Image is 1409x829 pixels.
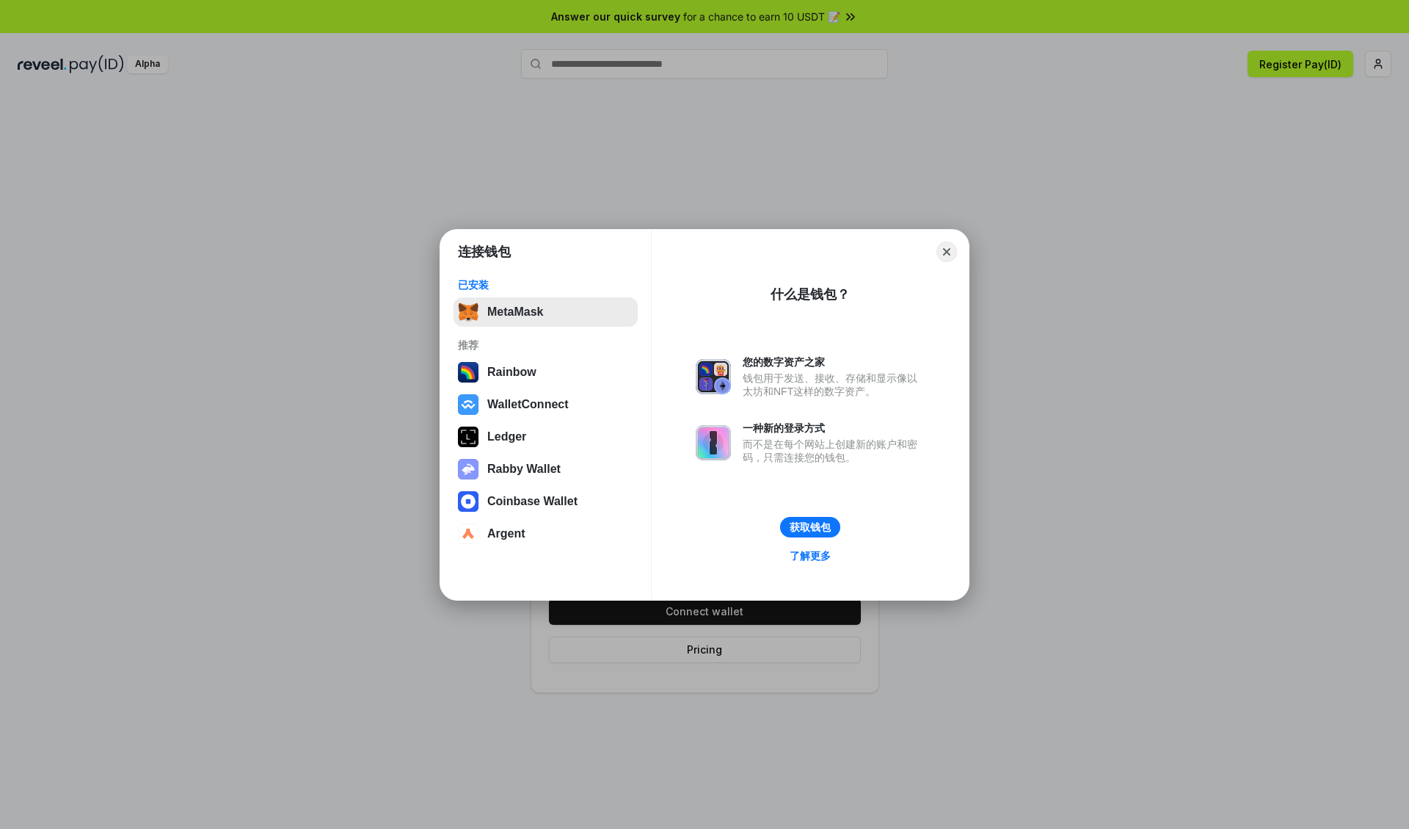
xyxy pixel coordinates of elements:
[487,463,561,476] div: Rabby Wallet
[454,297,638,327] button: MetaMask
[696,359,731,394] img: svg+xml,%3Csvg%20xmlns%3D%22http%3A%2F%2Fwww.w3.org%2F2000%2Fsvg%22%20fill%3D%22none%22%20viewBox...
[454,358,638,387] button: Rainbow
[458,339,633,352] div: 推荐
[936,242,957,262] button: Close
[743,372,925,398] div: 钱包用于发送、接收、存储和显示像以太坊和NFT这样的数字资产。
[487,430,526,444] div: Ledger
[458,302,478,322] img: svg+xml,%3Csvg%20fill%3D%22none%22%20height%3D%2233%22%20viewBox%3D%220%200%2035%2033%22%20width%...
[743,355,925,369] div: 您的数字资产之家
[458,278,633,292] div: 已安装
[454,422,638,452] button: Ledger
[454,487,638,516] button: Coinbase Wallet
[487,366,536,379] div: Rainbow
[696,425,731,460] img: svg+xml,%3Csvg%20xmlns%3D%22http%3A%2F%2Fwww.w3.org%2F2000%2Fsvg%22%20fill%3D%22none%22%20viewBox...
[487,495,578,508] div: Coinbase Wallet
[780,517,840,537] button: 获取钱包
[454,390,638,419] button: WalletConnect
[781,546,840,565] a: 了解更多
[458,427,478,447] img: svg+xml,%3Csvg%20xmlns%3D%22http%3A%2F%2Fwww.w3.org%2F2000%2Fsvg%22%20width%3D%2228%22%20height%3...
[487,398,569,411] div: WalletConnect
[458,362,478,383] img: svg+xml,%3Csvg%20width%3D%22120%22%20height%3D%22120%22%20viewBox%3D%220%200%20120%20120%22%20fil...
[487,305,543,319] div: MetaMask
[790,521,831,534] div: 获取钱包
[458,459,478,479] img: svg+xml,%3Csvg%20xmlns%3D%22http%3A%2F%2Fwww.w3.org%2F2000%2Fsvg%22%20fill%3D%22none%22%20viewBox...
[454,455,638,484] button: Rabby Wallet
[458,524,478,544] img: svg+xml,%3Csvg%20width%3D%2228%22%20height%3D%2228%22%20viewBox%3D%220%200%2028%2028%22%20fill%3D...
[790,549,831,562] div: 了解更多
[458,243,511,261] h1: 连接钱包
[743,438,925,464] div: 而不是在每个网站上创建新的账户和密码，只需连接您的钱包。
[458,394,478,415] img: svg+xml,%3Csvg%20width%3D%2228%22%20height%3D%2228%22%20viewBox%3D%220%200%2028%2028%22%20fill%3D...
[487,527,525,540] div: Argent
[771,286,850,303] div: 什么是钱包？
[743,421,925,435] div: 一种新的登录方式
[458,491,478,512] img: svg+xml,%3Csvg%20width%3D%2228%22%20height%3D%2228%22%20viewBox%3D%220%200%2028%2028%22%20fill%3D...
[454,519,638,549] button: Argent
